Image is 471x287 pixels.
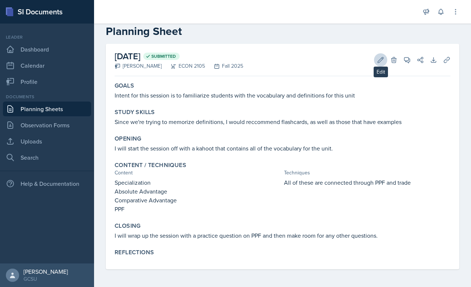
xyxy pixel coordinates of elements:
[284,178,450,187] p: All of these are connected through PPF and trade
[3,150,91,165] a: Search
[24,268,68,275] div: [PERSON_NAME]
[115,231,450,240] p: I will wrap up the session with a practice question on PPF and then make room for any other quest...
[115,50,243,63] h2: [DATE]
[115,144,450,153] p: I will start the session off with a kahoot that contains all of the vocabulary for the unit.
[284,169,450,177] div: Techniques
[115,222,141,230] label: Closing
[3,134,91,149] a: Uploads
[115,62,162,70] div: [PERSON_NAME]
[151,53,176,59] span: Submitted
[115,178,281,187] p: Specialization
[24,275,68,283] div: GCSU
[374,53,387,67] button: Edit
[205,62,243,70] div: Fall 2025
[115,187,281,196] p: Absolute Advantage
[115,91,450,100] p: Intent for this session is to familiarize students with the vocabulary and definitions for this unit
[3,42,91,57] a: Dashboard
[3,118,91,132] a: Observation Forms
[3,58,91,73] a: Calendar
[115,82,134,89] label: Goals
[106,25,459,38] h2: Planning Sheet
[115,249,154,256] label: Reflections
[115,196,281,205] p: Comparative Advantage
[115,205,281,213] p: PPF
[3,176,91,191] div: Help & Documentation
[115,109,155,116] label: Study Skills
[162,62,205,70] div: ECON 2105
[115,169,281,177] div: Content
[115,117,450,126] p: Since we're trying to memorize definitions, I would reccommend flashcards, as well as those that ...
[3,102,91,116] a: Planning Sheets
[3,74,91,89] a: Profile
[115,135,141,142] label: Opening
[115,162,186,169] label: Content / Techniques
[3,93,91,100] div: Documents
[3,34,91,40] div: Leader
